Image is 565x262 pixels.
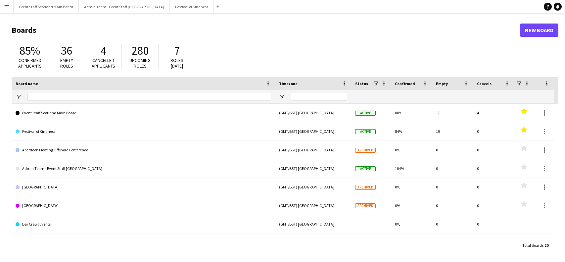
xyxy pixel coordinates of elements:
[16,196,271,215] a: [GEOGRAPHIC_DATA]
[16,215,271,234] a: Bar Crawl Events
[355,81,368,86] span: Status
[522,243,543,248] span: Total Boards
[391,122,432,140] div: 84%
[16,81,38,86] span: Board name
[275,104,351,122] div: (GMT/BST) [GEOGRAPHIC_DATA]
[291,93,347,101] input: Timezone Filter Input
[391,141,432,159] div: 0%
[275,234,351,252] div: (GMT/BST) [GEOGRAPHIC_DATA]
[473,104,514,122] div: 4
[16,94,22,100] button: Open Filter Menu
[432,215,473,233] div: 0
[16,159,271,178] a: Admin Team - Event Staff [GEOGRAPHIC_DATA]
[391,159,432,178] div: 104%
[473,196,514,215] div: 0
[275,215,351,233] div: (GMT/BST) [GEOGRAPHIC_DATA]
[355,203,376,208] span: Archived
[544,243,548,248] span: 20
[16,122,271,141] a: Festival of Kindness
[60,57,73,69] span: Empty roles
[473,178,514,196] div: 0
[14,0,79,13] button: Event Staff Scotland Main Board
[473,215,514,233] div: 0
[355,166,376,171] span: Active
[391,215,432,233] div: 0%
[18,57,42,69] span: Confirmed applicants
[473,122,514,140] div: 0
[275,122,351,140] div: (GMT/BST) [GEOGRAPHIC_DATA]
[27,93,271,101] input: Board name Filter Input
[432,122,473,140] div: 19
[432,104,473,122] div: 17
[61,43,72,58] span: 36
[275,141,351,159] div: (GMT/BST) [GEOGRAPHIC_DATA]
[170,57,183,69] span: Roles [DATE]
[170,0,214,13] button: Festival of Kindness
[391,234,432,252] div: 0%
[279,94,285,100] button: Open Filter Menu
[12,25,520,35] h1: Boards
[522,239,548,252] div: :
[432,159,473,178] div: 0
[16,178,271,196] a: [GEOGRAPHIC_DATA]
[391,196,432,215] div: 0%
[355,148,376,153] span: Archived
[355,129,376,134] span: Active
[279,81,298,86] span: Timezone
[432,178,473,196] div: 0
[275,159,351,178] div: (GMT/BST) [GEOGRAPHIC_DATA]
[275,178,351,196] div: (GMT/BST) [GEOGRAPHIC_DATA]
[473,159,514,178] div: 0
[432,234,473,252] div: 0
[436,81,448,86] span: Empty
[79,0,170,13] button: Admin Team - Event Staff [GEOGRAPHIC_DATA]
[92,57,115,69] span: Cancelled applicants
[20,43,40,58] span: 85%
[473,234,514,252] div: 0
[132,43,149,58] span: 280
[355,185,376,190] span: Archived
[477,81,492,86] span: Cancels
[174,43,180,58] span: 7
[395,81,415,86] span: Confirmed
[16,104,271,122] a: Event Staff Scotland Main Board
[432,196,473,215] div: 0
[16,141,271,159] a: Aberdeen Floating Offshore Conference
[520,24,558,37] a: New Board
[275,196,351,215] div: (GMT/BST) [GEOGRAPHIC_DATA]
[473,141,514,159] div: 0
[355,111,376,116] span: Active
[391,104,432,122] div: 80%
[129,57,151,69] span: Upcoming roles
[391,178,432,196] div: 0%
[101,43,106,58] span: 4
[432,141,473,159] div: 0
